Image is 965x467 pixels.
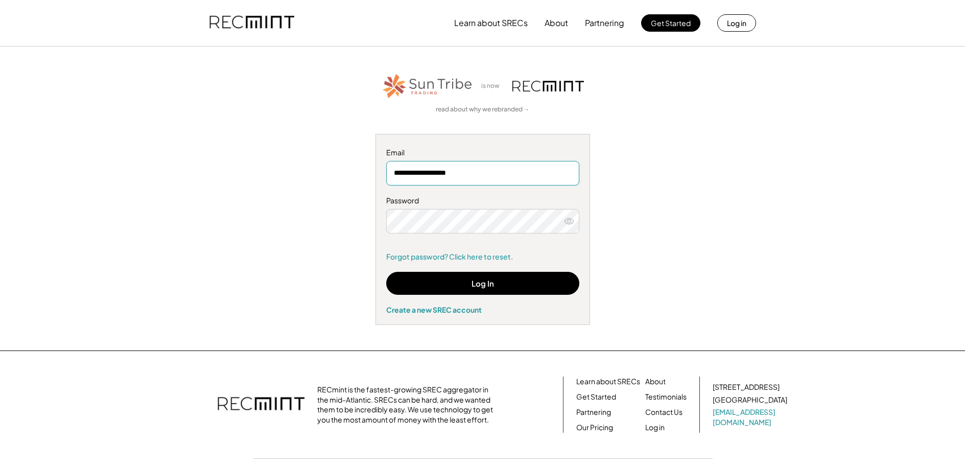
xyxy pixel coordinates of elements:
[645,392,687,402] a: Testimonials
[479,82,507,90] div: is now
[545,13,568,33] button: About
[645,423,665,433] a: Log in
[645,407,682,417] a: Contact Us
[382,72,474,100] img: STT_Horizontal_Logo%2B-%2BColor.png
[386,196,579,206] div: Password
[645,377,666,387] a: About
[641,14,700,32] button: Get Started
[317,385,499,425] div: RECmint is the fastest-growing SREC aggregator in the mid-Atlantic. SRECs can be hard, and we wan...
[218,387,304,423] img: recmint-logotype%403x.png
[585,13,624,33] button: Partnering
[209,6,294,40] img: recmint-logotype%403x.png
[576,377,640,387] a: Learn about SRECs
[512,81,584,91] img: recmint-logotype%403x.png
[454,13,528,33] button: Learn about SRECs
[717,14,756,32] button: Log in
[713,382,780,392] div: [STREET_ADDRESS]
[576,392,616,402] a: Get Started
[386,148,579,158] div: Email
[576,423,613,433] a: Our Pricing
[386,252,579,262] a: Forgot password? Click here to reset.
[386,305,579,314] div: Create a new SREC account
[576,407,611,417] a: Partnering
[436,105,530,114] a: read about why we rebranded →
[713,407,789,427] a: [EMAIL_ADDRESS][DOMAIN_NAME]
[713,395,787,405] div: [GEOGRAPHIC_DATA]
[386,272,579,295] button: Log In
